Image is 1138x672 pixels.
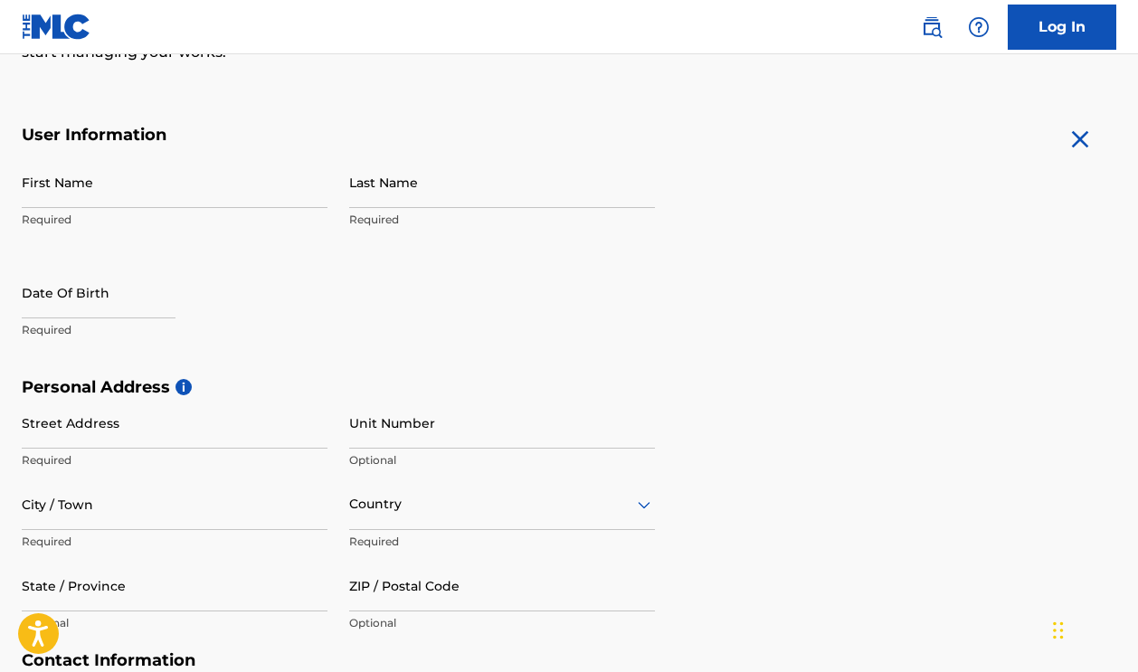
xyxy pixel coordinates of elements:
[914,9,950,45] a: Public Search
[22,377,1116,398] h5: Personal Address
[22,615,327,631] p: Optional
[349,534,655,550] p: Required
[1048,585,1138,672] iframe: Chat Widget
[22,534,327,550] p: Required
[1008,5,1116,50] a: Log In
[1066,125,1095,154] img: close
[175,379,192,395] span: i
[349,452,655,469] p: Optional
[968,16,990,38] img: help
[22,14,91,40] img: MLC Logo
[22,125,655,146] h5: User Information
[22,650,655,671] h5: Contact Information
[1053,603,1064,658] div: Drag
[921,16,943,38] img: search
[22,322,327,338] p: Required
[349,212,655,228] p: Required
[22,452,327,469] p: Required
[22,212,327,228] p: Required
[349,615,655,631] p: Optional
[961,9,997,45] div: Help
